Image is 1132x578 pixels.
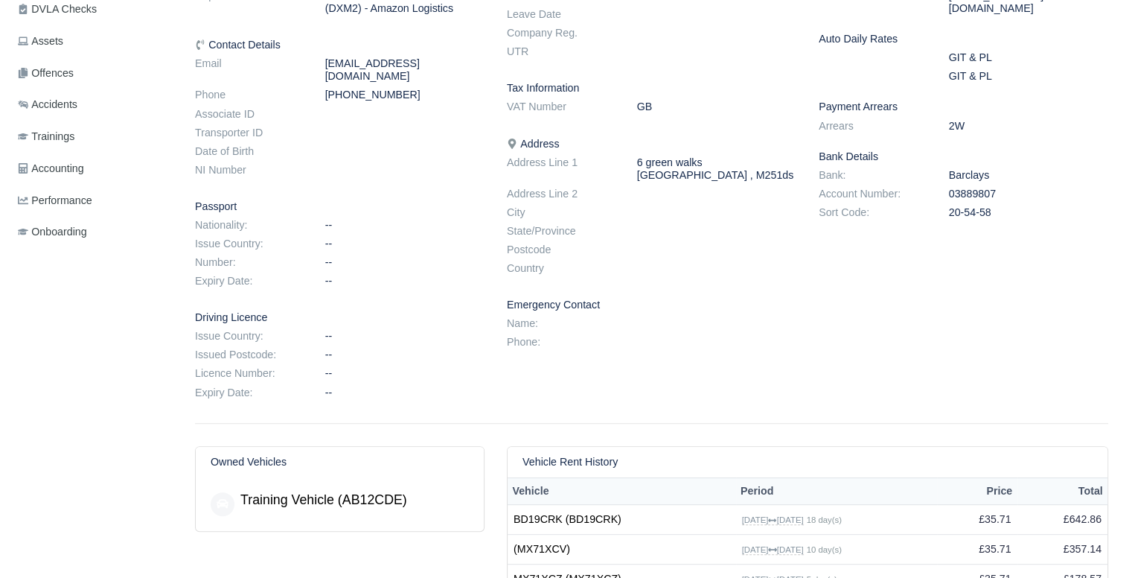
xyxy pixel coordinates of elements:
[806,545,841,554] small: 10 day(s)
[496,101,626,113] dt: VAT Number
[12,122,177,151] a: Trainings
[184,349,314,361] dt: Issued Postcode:
[496,8,626,21] dt: Leave Date
[496,45,626,58] dt: UTR
[742,515,804,525] small: [DATE] [DATE]
[496,156,626,182] dt: Address Line 1
[508,477,736,505] th: Vehicle
[496,262,626,275] dt: Country
[12,217,177,247] a: Onboarding
[736,477,938,505] th: Period
[626,101,808,113] dd: GB
[12,154,177,183] a: Accounting
[184,57,314,83] dt: Email
[184,164,314,177] dt: NI Number
[937,505,1017,535] td: £35.71
[184,367,314,380] dt: Licence Number:
[184,330,314,343] dt: Issue Country:
[808,188,938,200] dt: Account Number:
[314,349,496,361] dd: --
[18,223,87,241] span: Onboarding
[507,138,796,150] h6: Address
[314,387,496,399] dd: --
[819,33,1108,45] h6: Auto Daily Rates
[808,169,938,182] dt: Bank:
[18,33,63,50] span: Assets
[496,225,626,238] dt: State/Province
[937,535,1017,565] td: £35.71
[184,108,314,121] dt: Associate ID
[314,256,496,269] dd: --
[314,238,496,250] dd: --
[496,27,626,39] dt: Company Reg.
[1017,505,1108,535] td: £642.86
[18,160,84,177] span: Accounting
[18,96,77,113] span: Accidents
[195,311,485,324] h6: Driving Licence
[18,1,97,18] span: DVLA Checks
[496,206,626,219] dt: City
[938,70,1119,83] dd: GIT & PL
[12,59,177,88] a: Offences
[240,492,407,507] a: Training Vehicle (AB12CDE)
[496,317,626,330] dt: Name:
[314,330,496,343] dd: --
[1017,535,1108,565] td: £357.14
[184,275,314,288] dt: Expiry Date:
[938,51,1119,64] dd: GIT & PL
[211,456,287,469] h6: Owned Vehicles
[938,169,1119,182] dd: Barclays
[18,65,74,82] span: Offences
[314,57,496,83] dd: [EMAIL_ADDRESS][DOMAIN_NAME]
[808,206,938,219] dt: Sort Code:
[12,27,177,56] a: Assets
[808,120,938,133] dt: Arrears
[184,127,314,139] dt: Transporter ID
[806,515,841,524] small: 18 day(s)
[195,200,485,213] h6: Passport
[522,456,618,469] h6: Vehicle Rent History
[184,387,314,399] dt: Expiry Date:
[314,367,496,380] dd: --
[314,89,496,101] dd: [PHONE_NUMBER]
[938,120,1119,133] dd: 2W
[184,238,314,250] dt: Issue Country:
[184,89,314,101] dt: Phone
[938,188,1119,200] dd: 03889807
[314,219,496,232] dd: --
[195,39,485,51] h6: Contact Details
[184,256,314,269] dt: Number:
[496,336,626,349] dt: Phone:
[12,90,177,119] a: Accidents
[626,156,808,182] dd: 6 green walks [GEOGRAPHIC_DATA] , M251ds
[1017,477,1108,505] th: Total
[1058,506,1132,578] iframe: Chat Widget
[514,511,730,528] a: BD19CRK (BD19CRK)
[742,545,804,555] small: [DATE] [DATE]
[314,275,496,288] dd: --
[937,477,1017,505] th: Price
[18,192,92,209] span: Performance
[514,541,730,558] a: (MX71XCV)
[184,219,314,232] dt: Nationality:
[938,206,1119,219] dd: 20-54-58
[819,101,1108,113] h6: Payment Arrears
[12,186,177,215] a: Performance
[507,299,796,311] h6: Emergency Contact
[496,244,626,256] dt: Postcode
[18,128,74,145] span: Trainings
[819,150,1108,163] h6: Bank Details
[184,145,314,158] dt: Date of Birth
[496,188,626,200] dt: Address Line 2
[507,82,796,95] h6: Tax Information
